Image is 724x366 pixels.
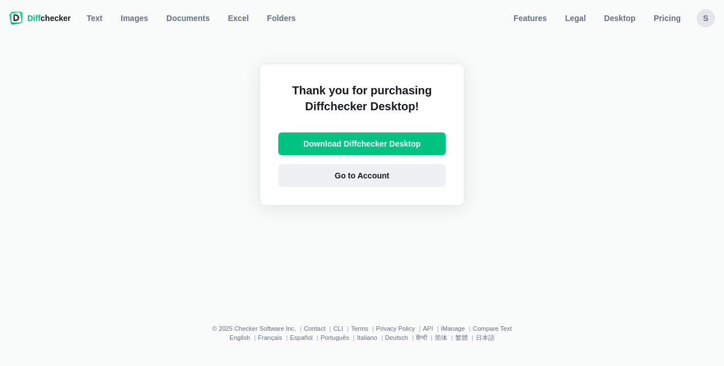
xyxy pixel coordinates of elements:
a: Text [80,9,109,27]
a: Excel [221,9,256,27]
span: Images [118,13,150,24]
a: Go to Account [278,164,446,187]
a: Download Diffchecker Desktop [278,132,446,155]
a: 日本語 [476,334,495,341]
a: Contact [304,325,326,332]
a: Italiano [357,334,377,341]
a: Português [320,334,349,341]
button: Folders [260,9,303,27]
a: Compare Text [473,325,512,332]
a: English [229,334,250,341]
a: Privacy Policy [376,325,415,332]
a: हिन्दी [416,334,427,341]
a: Deutsch [385,334,408,341]
span: checker [27,13,71,24]
span: Desktop [602,13,637,24]
a: 繁體 [455,334,468,341]
span: Documents [164,13,212,24]
a: iManage [441,325,465,332]
span: Diff [27,14,40,23]
button: s [697,9,715,27]
a: Legal [558,9,593,27]
span: Pricing [652,13,683,24]
span: Download Diffchecker Desktop [301,138,423,149]
a: Français [258,334,282,341]
a: Features [507,9,553,27]
li: © 2025 Checker Software Inc. [212,325,304,332]
a: Terms [351,325,368,332]
a: Español [290,334,312,341]
span: Features [511,13,549,24]
a: 简体 [435,334,447,341]
a: Documents [159,9,216,27]
span: Legal [563,13,589,24]
a: CLI [334,325,343,332]
img: Diffchecker logo [9,11,23,25]
span: Excel [226,13,252,24]
a: Pricing [647,9,688,27]
span: Go to Account [332,170,392,181]
h2: Thank you for purchasing Diffchecker Desktop! [278,82,446,123]
a: Diffchecker [9,9,71,27]
span: Text [84,13,105,24]
a: API [423,325,433,332]
span: Folders [265,13,298,24]
a: Images [114,9,155,27]
a: Desktop [597,9,642,27]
